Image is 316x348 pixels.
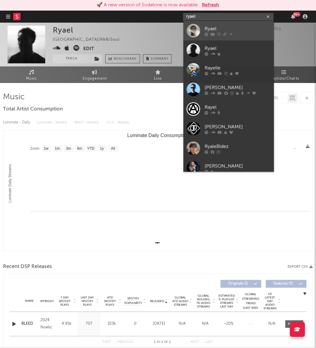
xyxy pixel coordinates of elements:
button: Summary [143,54,172,63]
text: Luminate Daily Streams [8,164,12,203]
div: N/A [195,321,215,327]
div: Name [21,299,37,304]
div: N/A [172,321,192,327]
div: [DATE] [149,321,169,327]
a: [PERSON_NAME] [184,80,274,99]
div: Ryael [205,45,271,52]
text: Luminate Daily Consumption [127,133,189,138]
text: 6m [77,147,82,151]
span: Music [26,75,37,82]
span: 7 Day Spotify Plays [57,296,73,307]
button: Refresh [202,2,219,9]
text: 3m [66,147,71,151]
span: of [164,341,168,344]
div: 1 1 1 [146,339,179,346]
div: [PERSON_NAME] [205,162,271,170]
span: Released [150,300,164,303]
a: Ryael [184,21,274,40]
a: Playlists/Charts [253,66,316,83]
a: Benchmark [105,54,140,63]
div: RyaleBldez [205,143,271,150]
svg: Luminate Daily Consumption [3,130,313,251]
span: Copyright [37,300,54,303]
button: Export CSV [288,265,313,269]
span: Recent DSP Releases [3,263,52,271]
div: 323k [102,321,122,327]
a: RyaleBldez [184,139,274,158]
div: N/A [263,321,281,327]
button: Edit [83,45,94,53]
text: Zoom [30,147,40,151]
span: Global ATD Audio Streams [172,296,189,307]
span: Total Artist Consumption [3,106,63,113]
a: Rayel [184,99,274,119]
a: BLEED [21,321,37,327]
div: 2024 Noetic [40,317,54,331]
a: Engagement [63,66,126,83]
a: [PERSON_NAME] [184,119,274,139]
div: 99 + [293,12,301,17]
a: Rayelle [184,60,274,80]
span: Originals ( 1 ) [225,282,252,286]
a: [PERSON_NAME] [184,158,274,178]
a: Live [126,66,190,83]
span: Global Rolling 7D Audio Streams [195,294,212,309]
div: Rayelle [205,64,271,72]
text: 1w [44,147,49,151]
button: Features(0) [266,280,307,288]
span: Estimated % Playlist Streams Last Day [219,294,235,309]
span: Features ( 0 ) [270,282,298,286]
span: Playlists/Charts [270,75,299,82]
div: Global Streaming Trend (Last 60D) [242,292,260,311]
button: Originals(1) [221,280,261,288]
div: 0 [125,321,146,327]
div: 707 [79,321,99,327]
div: 4.95k [57,321,76,327]
span: ATD Spotify Plays [102,296,118,307]
button: Track [53,54,91,63]
text: → [293,146,296,151]
div: Ryael [205,25,271,32]
span: Live [154,75,162,82]
div: Ryael [53,26,73,34]
span: Spotify Popularity [125,297,142,306]
div: ~ 20 % [219,321,239,327]
span: Summary [151,57,168,61]
text: All [111,147,115,151]
text: 1m [55,147,60,151]
span: Benchmark [114,56,137,63]
span: Engagement [83,75,107,82]
span: 354 [267,27,282,31]
button: Previous [118,341,134,344]
input: Search for artists [183,13,274,21]
span: US Latest Day Audio Streams [263,292,277,311]
div: [GEOGRAPHIC_DATA] | R&B/Soul [53,36,126,43]
a: Ryael [184,40,274,60]
span: Last Day Spotify Plays [79,296,95,307]
button: Next [191,341,199,344]
button: Last [206,341,213,344]
div: Rayel [205,104,271,111]
text: 1y [100,147,104,151]
span: to [157,341,160,344]
div: [PERSON_NAME] [205,123,271,130]
text: YTD [87,147,94,151]
button: First [103,341,112,344]
div: 🚀 A new version of Sodatone is now available. [97,2,199,9]
div: [PERSON_NAME] [205,84,271,91]
button: 99+ [291,14,295,19]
